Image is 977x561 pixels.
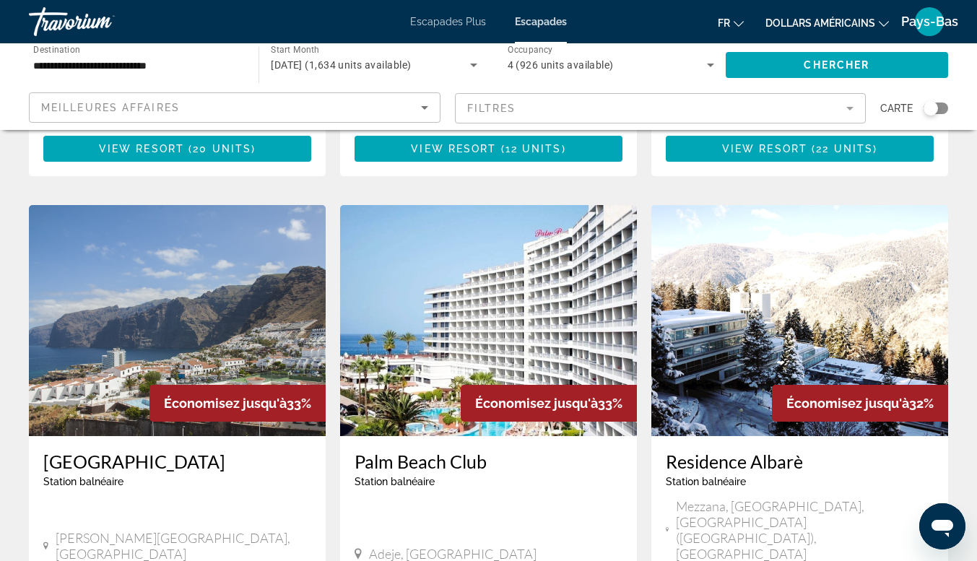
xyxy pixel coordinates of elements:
span: Meilleures affaires [41,102,180,113]
span: ( ) [184,143,256,155]
img: 0803E01X.jpg [340,205,637,436]
span: Économisez jusqu'à [164,396,287,411]
span: Chercher [804,59,869,71]
span: View Resort [411,143,496,155]
button: View Resort(22 units) [666,136,934,162]
a: Escapades [515,16,567,27]
span: Start Month [271,45,319,55]
span: View Resort [722,143,807,155]
span: ( ) [496,143,565,155]
a: Residence Albarè [666,451,934,472]
img: 2802E01X.jpg [29,205,326,436]
a: Escapades Plus [410,16,486,27]
mat-select: Sort by [41,99,428,116]
span: Station balnéaire [43,476,123,487]
span: View Resort [99,143,184,155]
button: Changer de langue [718,12,744,33]
span: 20 units [193,143,251,155]
button: View Resort(20 units) [43,136,311,162]
span: 4 (926 units available) [508,59,614,71]
span: 12 units [505,143,562,155]
a: Travorium [29,3,173,40]
span: Destination [33,44,80,54]
span: Station balnéaire [355,476,435,487]
span: 22 units [816,143,873,155]
button: Chercher [726,52,948,78]
button: Changer de devise [765,12,889,33]
font: dollars américains [765,17,875,29]
span: [DATE] (1,634 units available) [271,59,411,71]
span: Économisez jusqu'à [475,396,598,411]
button: View Resort(12 units) [355,136,622,162]
img: 3201E01X.jpg [651,205,948,436]
button: Menu utilisateur [911,6,948,37]
span: Station balnéaire [666,476,746,487]
font: Pays-Bas [901,14,958,29]
div: 33% [149,385,326,422]
iframe: Bouton de lancement de la fenêtre de messagerie [919,503,965,549]
div: 33% [461,385,637,422]
span: Occupancy [508,45,553,55]
div: 32% [772,385,948,422]
span: Carte [880,98,913,118]
a: [GEOGRAPHIC_DATA] [43,451,311,472]
font: fr [718,17,730,29]
span: Économisez jusqu'à [786,396,909,411]
button: Filter [455,92,867,124]
a: Palm Beach Club [355,451,622,472]
span: ( ) [807,143,877,155]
